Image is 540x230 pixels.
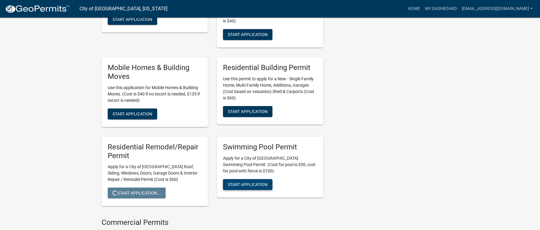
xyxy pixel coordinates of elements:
[228,182,268,187] span: Start Application
[108,14,157,25] button: Start Application
[108,188,166,198] button: Start Application...
[79,4,167,14] a: City of [GEOGRAPHIC_DATA], [US_STATE]
[223,76,317,101] p: Use this permit to apply for a New - Single Family Home, Multi-Family Home, Additions, Garages (C...
[223,29,272,40] button: Start Application
[108,108,157,119] button: Start Application
[113,111,152,116] span: Start Application
[108,63,202,81] h5: Mobile Homes & Building Moves
[223,179,272,190] button: Start Application
[406,3,423,15] a: Home
[228,32,268,37] span: Start Application
[102,218,323,227] h4: Commercial Permits
[108,164,202,183] p: Apply for a City of [GEOGRAPHIC_DATA] Roof, Siding, Windows, Doors, Garage Doors & Interior Repai...
[223,63,317,72] h5: Residential Building Permit
[108,143,202,160] h5: Residential Remodel/Repair Permit
[223,155,317,174] p: Apply for a City of [GEOGRAPHIC_DATA] Swimming Pool Permit. (Cost for pool is $50, cost for pool ...
[228,109,268,114] span: Start Application
[423,3,459,15] a: My Dashboard
[459,3,535,15] a: [EMAIL_ADDRESS][DOMAIN_NAME]
[113,17,152,22] span: Start Application
[223,106,272,117] button: Start Application
[113,191,161,195] span: Start Application...
[108,85,202,104] p: Use this application for Mobile Homes & Building Moves. (Cost is $40 if no escort is needed, $135...
[223,143,317,152] h5: Swimming Pool Permit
